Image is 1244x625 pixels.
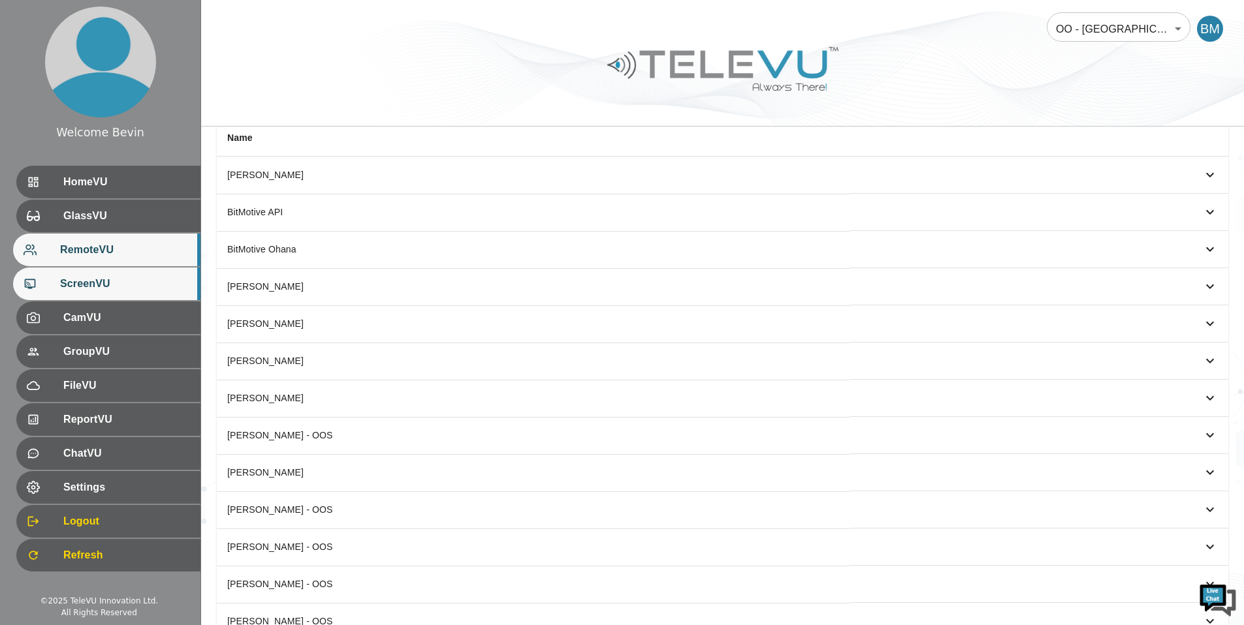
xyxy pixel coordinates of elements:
[16,200,200,232] div: GlassVU
[63,446,190,461] span: ChatVU
[45,7,156,117] img: profile.png
[227,391,839,404] div: [PERSON_NAME]
[63,208,190,224] span: GlassVU
[63,174,190,190] span: HomeVU
[227,429,839,442] div: [PERSON_NAME] - OOS
[22,61,55,93] img: d_736959983_company_1615157101543_736959983
[16,166,200,198] div: HomeVU
[227,317,839,330] div: [PERSON_NAME]
[63,412,190,427] span: ReportVU
[227,503,839,516] div: [PERSON_NAME] - OOS
[227,243,839,256] div: BitMotive Ohana
[60,276,190,292] span: ScreenVU
[63,480,190,495] span: Settings
[227,168,839,181] div: [PERSON_NAME]
[7,356,249,402] textarea: Type your message and hit 'Enter'
[227,132,253,143] span: Name
[1047,10,1190,47] div: OO - [GEOGRAPHIC_DATA]- [PERSON_NAME] [MTRP]
[1197,16,1223,42] div: BM
[227,577,839,590] div: [PERSON_NAME] - OOS
[605,42,840,96] img: Logo
[16,301,200,334] div: CamVU
[63,547,190,563] span: Refresh
[227,540,839,553] div: [PERSON_NAME] - OOS
[63,344,190,359] span: GroupVU
[13,267,200,300] div: ScreenVU
[227,280,839,293] div: [PERSON_NAME]
[63,378,190,393] span: FileVU
[56,124,144,141] div: Welcome Bevin
[227,466,839,479] div: [PERSON_NAME]
[61,607,137,618] div: All Rights Reserved
[63,513,190,529] span: Logout
[227,354,839,367] div: [PERSON_NAME]
[16,335,200,368] div: GroupVU
[16,539,200,572] div: Refresh
[16,437,200,470] div: ChatVU
[60,242,190,258] span: RemoteVU
[16,403,200,436] div: ReportVU
[68,69,219,85] div: Chat with us now
[227,206,839,219] div: BitMotive API
[63,310,190,326] span: CamVU
[16,471,200,504] div: Settings
[16,505,200,538] div: Logout
[1198,579,1237,618] img: Chat Widget
[214,7,246,38] div: Minimize live chat window
[76,164,180,296] span: We're online!
[16,369,200,402] div: FileVU
[13,234,200,266] div: RemoteVU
